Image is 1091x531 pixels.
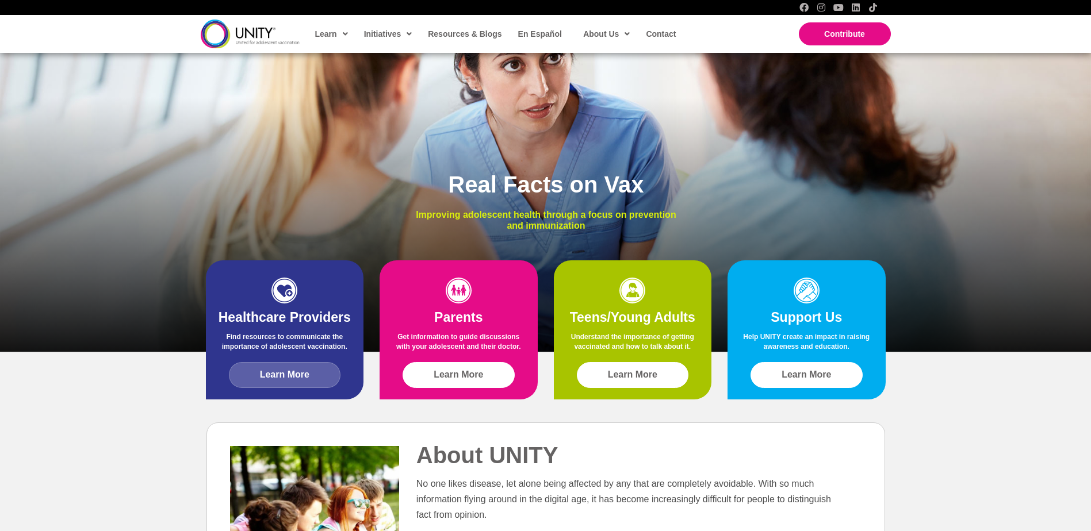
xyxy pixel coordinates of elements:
[868,3,878,12] a: TikTok
[217,332,353,357] p: Find resources to communicate the importance of adolescent vaccination.
[577,21,634,47] a: About Us
[834,3,843,12] a: YouTube
[799,22,891,45] a: Contribute
[518,29,562,39] span: En Español
[315,25,348,43] span: Learn
[577,362,689,388] a: Learn More
[448,172,644,197] span: Real Facts on Vax
[364,25,412,43] span: Initiatives
[851,3,860,12] a: LinkedIn
[416,442,558,468] span: About UNITY
[824,29,865,39] span: Contribute
[403,362,515,388] a: Learn More
[512,21,566,47] a: En Español
[608,370,657,380] span: Learn More
[565,309,700,326] h2: Teens/Young Adults
[739,332,874,357] p: Help UNITY create an impact in raising awareness and education.
[229,362,341,388] a: Learn More
[583,25,630,43] span: About Us
[565,332,700,357] p: Understand the importance of getting vaccinated and how to talk about it.
[739,309,874,326] h2: Support Us
[422,21,506,47] a: Resources & Blogs
[260,370,309,380] span: Learn More
[794,278,820,303] img: icon-support-1
[799,3,809,12] a: Facebook
[751,362,863,388] a: Learn More
[391,332,526,357] p: Get information to guide discussions with your adolescent and their doctor.
[201,20,300,48] img: unity-logo-dark
[416,476,839,523] p: No one likes disease, let alone being affected by any that are completely avoidable. With so much...
[619,278,645,303] img: icon-teens-1
[217,309,353,326] h2: Healthcare Providers
[640,21,680,47] a: Contact
[391,309,526,326] h2: Parents
[271,278,297,303] img: icon-HCP-1
[646,29,676,39] span: Contact
[407,209,685,231] p: Improving adolescent health through a focus on prevention and immunization
[817,3,826,12] a: Instagram
[782,370,831,380] span: Learn More
[446,278,472,303] img: icon-parents-1
[428,29,502,39] span: Resources & Blogs
[434,370,483,380] span: Learn More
